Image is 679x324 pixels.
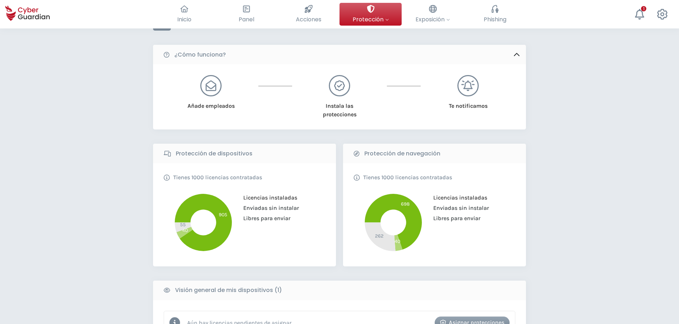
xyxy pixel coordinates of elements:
p: Tienes 1000 licencias contratadas [363,174,452,181]
p: Tienes 1000 licencias contratadas [173,174,262,181]
span: Enviadas sin instalar [428,205,489,211]
span: Libres para enviar [238,215,290,222]
b: Visión general de mis dispositivos (1) [175,286,282,294]
button: Exposición [402,3,464,26]
span: Enviadas sin instalar [238,205,299,211]
b: Protección de dispositivos [176,149,252,158]
span: Phishing [484,15,506,24]
button: Phishing [464,3,526,26]
span: Acciones [296,15,321,24]
b: Protección de navegación [364,149,440,158]
div: Instala las protecciones [310,96,369,119]
span: Inicio [177,15,191,24]
span: Protección [353,15,389,24]
button: Protección [339,3,402,26]
span: Licencias instaladas [238,194,297,201]
span: Licencias instaladas [428,194,487,201]
b: ¿Cómo funciona? [174,51,226,59]
span: Panel [239,15,254,24]
span: Exposición [415,15,450,24]
button: Inicio [153,3,215,26]
div: 1 [641,6,646,11]
button: Panel [215,3,277,26]
div: Añade empleados [182,96,240,110]
span: Libres para enviar [428,215,480,222]
button: Acciones [277,3,339,26]
div: Te notificamos [439,96,498,110]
